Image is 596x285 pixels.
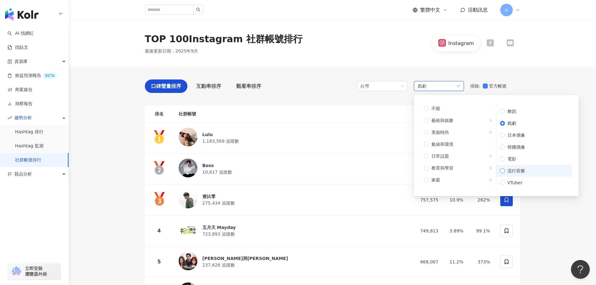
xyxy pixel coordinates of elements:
span: 立即安裝 瀏覽器外掛 [25,266,47,277]
span: 排除 : [470,84,481,89]
span: 10,617 追蹤數 [202,170,232,175]
span: right [489,153,492,160]
div: 892,953 [411,165,438,172]
span: 日常話題 [431,153,449,160]
span: 財經 [431,188,440,195]
p: 最後更新日期 ： 2025年9月 [145,48,198,54]
span: 教育與學習 [431,165,453,171]
img: KOL Avatar [179,252,197,270]
span: VTuber [505,179,568,186]
div: 10.9% [448,196,463,203]
a: chrome extension立即安裝 瀏覽器外掛 [8,263,61,280]
a: KOL Avatar壹比零275,434 追蹤數 [179,190,401,210]
a: 社群帳號排行 [15,157,41,163]
span: 繁體中文 [420,7,440,13]
span: 韓國偶像 [505,144,568,150]
span: 觀看率排序 [236,82,261,90]
span: 1,183,569 追蹤數 [202,139,239,144]
img: logo [5,8,38,21]
a: 商案媒合 [8,87,33,93]
span: 趨勢分析 [14,111,32,125]
img: KOL Avatar [179,159,197,177]
span: right [489,117,492,124]
a: KOL AvatarBoss10,617 追蹤數 [179,159,401,179]
div: [PERSON_NAME]與[PERSON_NAME] [202,255,288,262]
span: 口碑聲量排序 [151,82,181,90]
a: KOL AvatarLulu1,183,569 追蹤數 [179,128,401,148]
div: 952,021 [411,135,438,141]
span: 互動率排序 [196,82,221,90]
div: 99.1% [473,227,490,234]
span: right [489,165,492,171]
span: 723,893 追蹤數 [202,232,235,237]
span: 氣候和環境 [431,141,453,148]
span: right [489,176,492,183]
div: 11.2% [448,258,463,265]
a: 找貼文 [8,44,28,51]
span: 競品分析 [14,167,32,181]
img: KOL Avatar [179,221,197,239]
div: 壹比零 [202,193,235,200]
span: 美妝時尚 [431,129,449,136]
div: 668,007 [411,258,438,265]
a: Hashtag 排行 [15,129,43,135]
span: right [489,188,492,195]
div: TOP 100 Instagram 社群帳號排行 [145,33,303,46]
span: 流行音樂 [505,167,568,174]
span: down [456,84,460,88]
span: 戲劇 [505,120,568,127]
div: 749,813 [411,227,438,234]
span: 不限 [431,105,440,112]
img: KOL Avatar [179,128,197,146]
div: 5 [150,258,169,266]
span: 戲劇 [418,83,426,89]
span: 藝術與娛樂 [431,117,453,124]
div: Lulu [202,131,239,138]
th: 口碑聲量 [406,105,443,123]
span: 275,434 追蹤數 [202,201,235,206]
div: 373% [473,258,490,265]
a: KOL Avatar[PERSON_NAME]與[PERSON_NAME]237,626 追蹤數 [179,252,401,272]
div: 757,575 [411,196,438,203]
span: 活動訊息 [468,7,488,13]
div: 262% [473,196,490,203]
div: 台灣 [360,81,380,91]
span: 日本偶像 [505,132,568,139]
span: A [505,7,508,13]
span: 資源庫 [14,54,28,69]
div: 五月天 Mayday [202,224,236,231]
div: 3.89% [448,227,463,234]
img: chrome extension [10,266,22,276]
span: 家庭 [431,176,440,183]
span: 電影 [505,155,568,162]
a: KOL Avatar五月天 Mayday723,893 追蹤數 [179,221,401,241]
div: Instagram [448,40,474,47]
span: 237,626 追蹤數 [202,262,235,267]
div: 4 [150,227,169,235]
span: search [196,8,201,12]
span: 舞蹈 [505,108,568,115]
a: 效益預測報告BETA [8,73,57,79]
span: right [489,129,492,136]
a: searchAI 找網紅 [8,30,34,37]
th: 社群帳號 [174,105,406,123]
span: rise [8,116,12,120]
th: 排名 [145,105,174,123]
span: 官方帳號 [488,83,509,89]
div: Boss [202,162,232,169]
a: Hashtag 監測 [15,143,43,149]
img: KOL Avatar [179,190,197,208]
iframe: Help Scout Beacon - Open [571,260,590,279]
a: 洞察報告 [8,101,33,107]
